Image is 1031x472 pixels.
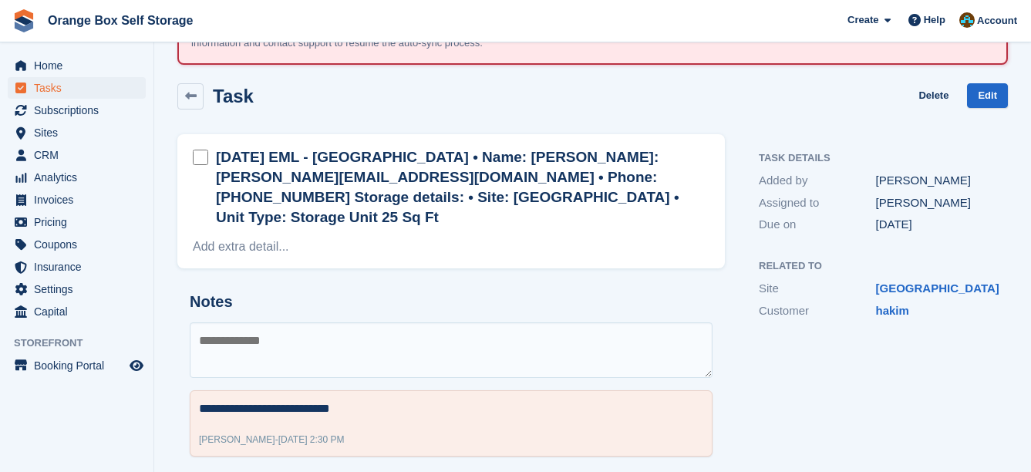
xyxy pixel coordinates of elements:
a: menu [8,77,146,99]
h2: Task Details [759,153,992,164]
span: [DATE] 2:30 PM [278,434,345,445]
h2: Task [213,86,254,106]
a: Orange Box Self Storage [42,8,200,33]
a: menu [8,167,146,188]
span: Storefront [14,335,153,351]
div: Assigned to [759,194,876,212]
div: Added by [759,172,876,190]
span: Invoices [34,189,126,211]
span: [PERSON_NAME] [199,434,275,445]
h2: [DATE] EML - [GEOGRAPHIC_DATA] • Name: [PERSON_NAME]: [PERSON_NAME][EMAIL_ADDRESS][DOMAIN_NAME] •... [216,147,709,228]
span: Capital [34,301,126,322]
a: menu [8,189,146,211]
span: Help [924,12,945,28]
span: Settings [34,278,126,300]
a: Edit [967,83,1008,109]
span: Home [34,55,126,76]
span: Sites [34,122,126,143]
span: Pricing [34,211,126,233]
h2: Notes [190,293,713,311]
a: menu [8,144,146,166]
span: Create [847,12,878,28]
a: menu [8,256,146,278]
a: hakim [876,304,909,317]
a: Preview store [127,356,146,375]
a: menu [8,278,146,300]
div: [PERSON_NAME] [876,172,993,190]
span: Insurance [34,256,126,278]
div: Site [759,280,876,298]
a: menu [8,99,146,121]
div: [DATE] [876,216,993,234]
span: Tasks [34,77,126,99]
span: Coupons [34,234,126,255]
div: - [199,433,345,447]
a: menu [8,234,146,255]
span: CRM [34,144,126,166]
a: menu [8,211,146,233]
span: Account [977,13,1017,29]
div: Due on [759,216,876,234]
div: [PERSON_NAME] [876,194,993,212]
a: menu [8,355,146,376]
span: Analytics [34,167,126,188]
h2: Related to [759,261,992,272]
div: Customer [759,302,876,320]
img: stora-icon-8386f47178a22dfd0bd8f6a31ec36ba5ce8667c1dd55bd0f319d3a0aa187defe.svg [12,9,35,32]
a: [GEOGRAPHIC_DATA] [876,282,999,295]
a: menu [8,301,146,322]
a: menu [8,55,146,76]
a: Delete [918,83,948,109]
span: Booking Portal [34,355,126,376]
a: Add extra detail... [193,240,289,253]
span: Subscriptions [34,99,126,121]
img: Mike [959,12,975,28]
a: menu [8,122,146,143]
